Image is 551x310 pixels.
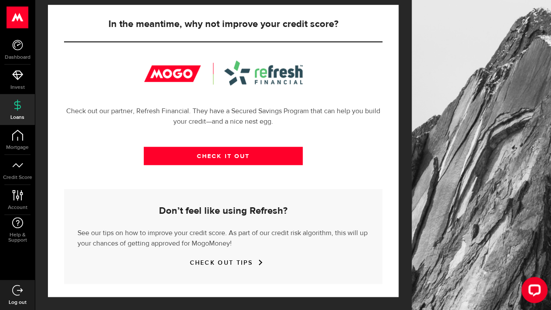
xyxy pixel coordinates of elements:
[189,259,257,266] a: CHECK OUT TIPS
[144,147,303,165] a: CHECK IT OUT
[78,206,369,216] h5: Don’t feel like using Refresh?
[64,106,382,127] p: Check out our partner, Refresh Financial. They have a Secured Savings Program that can help you b...
[514,273,551,310] iframe: LiveChat chat widget
[64,19,382,30] h5: In the meantime, why not improve your credit score?
[78,226,369,249] p: See our tips on how to improve your credit score. As part of our credit risk algorithm, this will...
